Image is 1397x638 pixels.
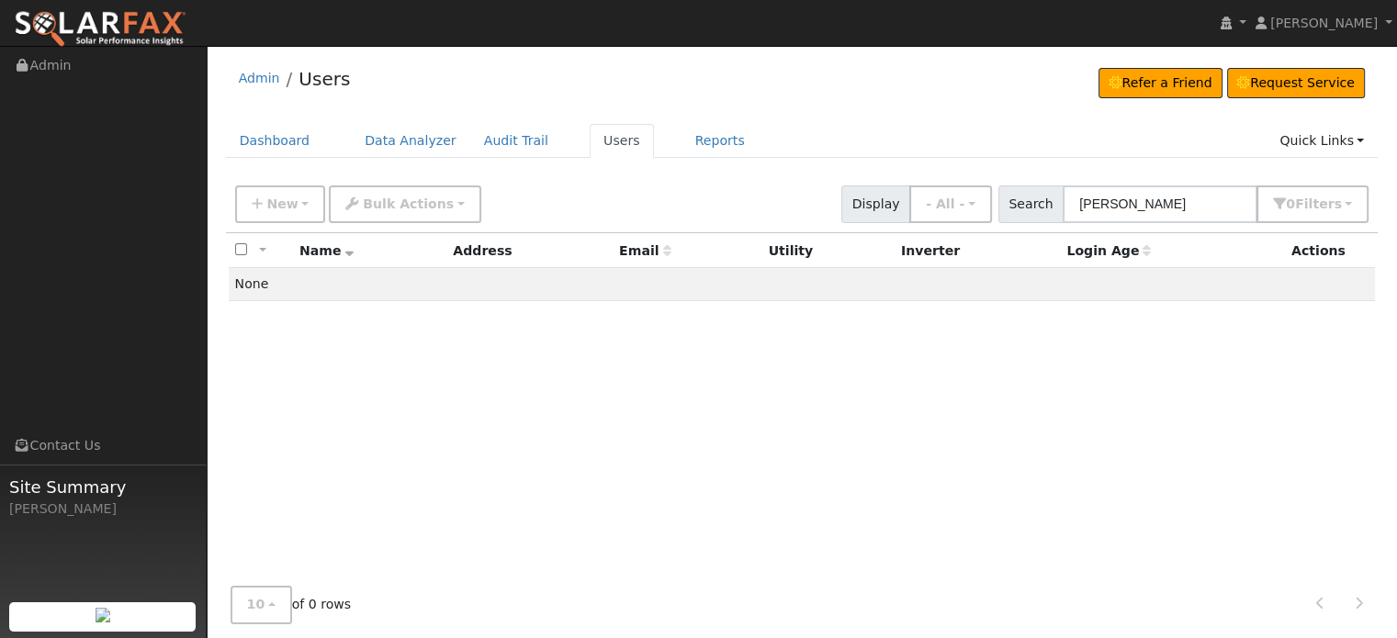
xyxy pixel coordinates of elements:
div: Actions [1291,241,1369,261]
a: Users [299,68,350,90]
span: 10 [247,598,265,612]
div: [PERSON_NAME] [9,499,197,519]
a: Request Service [1227,68,1366,99]
div: Inverter [901,241,1053,261]
a: Reports [682,124,759,158]
div: Utility [769,241,888,261]
a: Admin [239,71,280,85]
span: Display [841,185,910,223]
a: Users [590,124,654,158]
span: [PERSON_NAME] [1270,16,1378,30]
img: SolarFax [14,10,186,49]
td: None [229,268,1376,301]
a: Refer a Friend [1098,68,1222,99]
div: Address [453,241,606,261]
span: s [1334,196,1341,211]
button: - All - [909,185,992,223]
button: Bulk Actions [329,185,480,223]
button: 10 [231,587,292,624]
span: Name [299,243,354,258]
a: Data Analyzer [351,124,470,158]
span: Email [619,243,670,258]
span: New [266,196,298,211]
span: Site Summary [9,475,197,499]
button: New [235,185,326,223]
span: Bulk Actions [363,196,454,211]
a: Dashboard [226,124,324,158]
img: retrieve [96,608,110,622]
span: of 0 rows [231,587,352,624]
a: Audit Trail [470,124,562,158]
span: Search [998,185,1064,223]
span: Filter [1295,196,1342,211]
input: Search [1063,185,1257,223]
span: Days since last login [1066,243,1151,258]
button: 0Filters [1256,185,1369,223]
a: Quick Links [1266,124,1378,158]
